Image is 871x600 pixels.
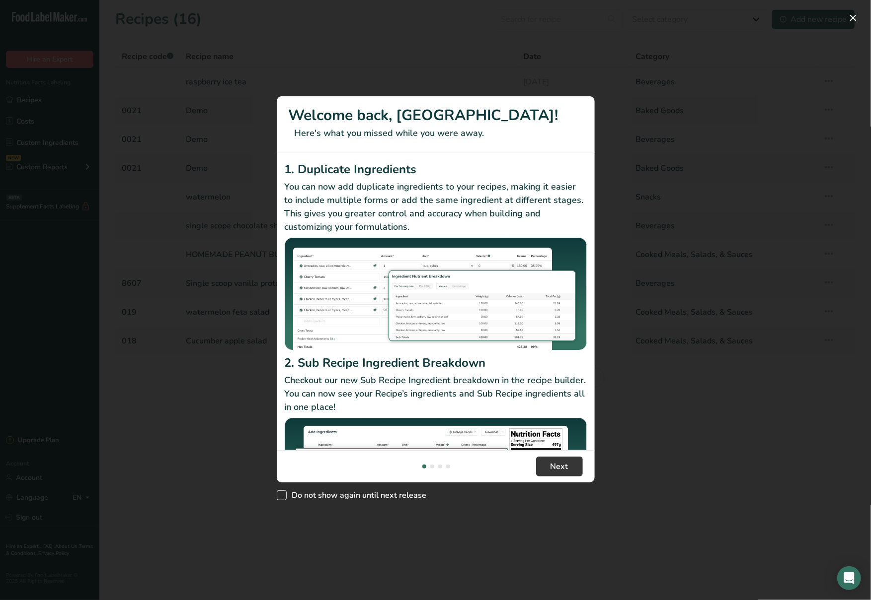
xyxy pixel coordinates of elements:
[285,374,587,414] p: Checkout our new Sub Recipe Ingredient breakdown in the recipe builder. You can now see your Reci...
[285,238,587,350] img: Duplicate Ingredients
[289,127,583,140] p: Here's what you missed while you were away.
[289,104,583,127] h1: Welcome back, [GEOGRAPHIC_DATA]!
[551,461,568,472] span: Next
[285,180,587,234] p: You can now add duplicate ingredients to your recipes, making it easier to include multiple forms...
[287,490,427,500] span: Do not show again until next release
[285,418,587,531] img: Sub Recipe Ingredient Breakdown
[285,354,587,372] h2: 2. Sub Recipe Ingredient Breakdown
[837,566,861,590] div: Open Intercom Messenger
[536,457,583,476] button: Next
[285,160,587,178] h2: 1. Duplicate Ingredients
